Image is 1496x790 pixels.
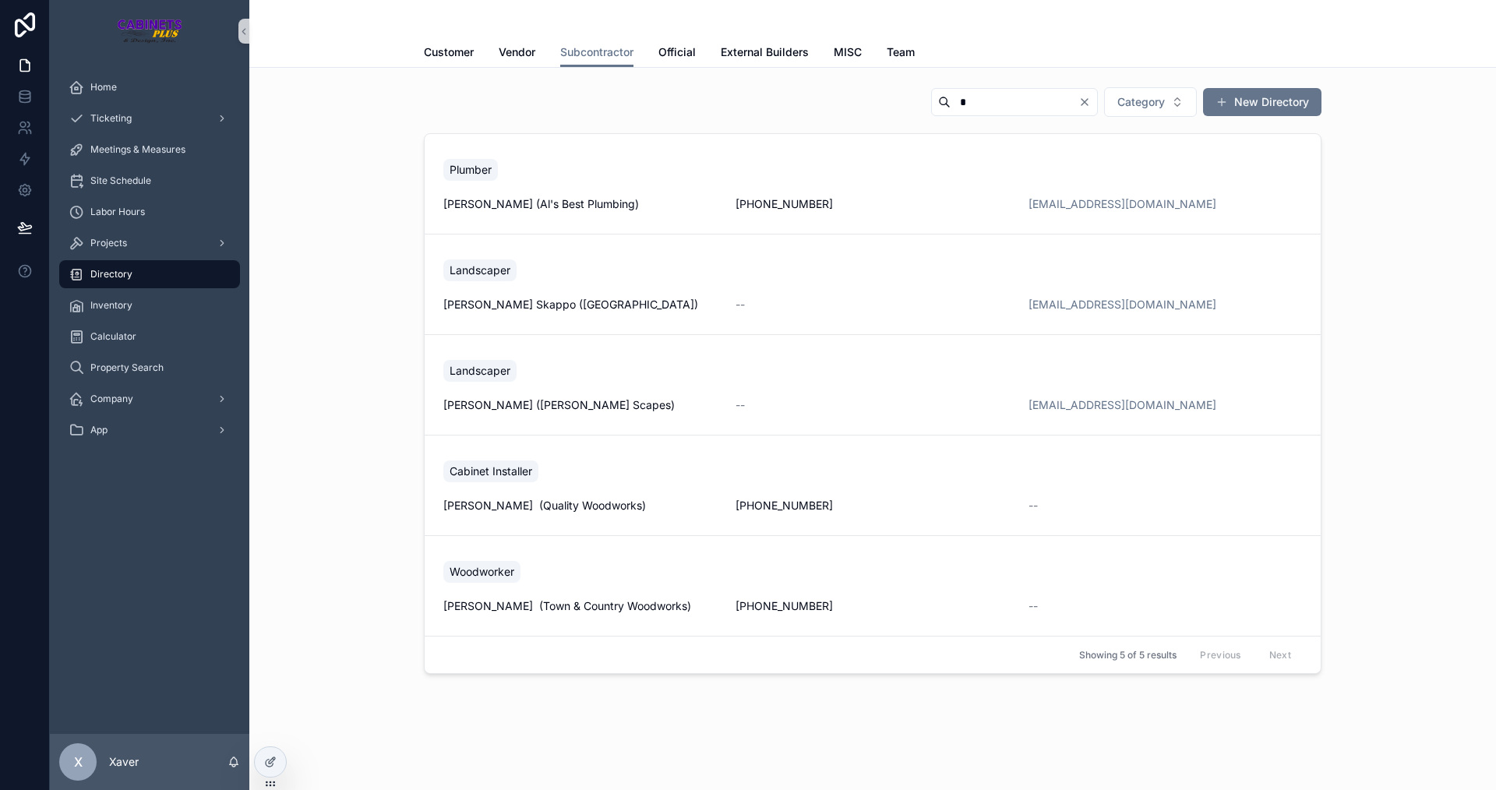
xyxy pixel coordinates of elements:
span: Official [658,44,696,60]
span: Company [90,393,133,405]
a: MISC [834,38,862,69]
a: Landscaper[PERSON_NAME] ([PERSON_NAME] Scapes)--[EMAIL_ADDRESS][DOMAIN_NAME] [425,334,1321,435]
span: [PERSON_NAME] (Quality Woodworks) [443,498,717,513]
a: Home [59,73,240,101]
span: Ticketing [90,112,132,125]
span: -- [1028,598,1038,614]
span: Landscaper [450,363,510,379]
a: Projects [59,229,240,257]
span: -- [736,297,745,312]
span: External Builders [721,44,809,60]
span: [PHONE_NUMBER] [736,498,1009,513]
span: Vendor [499,44,535,60]
a: Site Schedule [59,167,240,195]
button: Clear [1078,96,1097,108]
a: Property Search [59,354,240,382]
span: Woodworker [450,564,514,580]
span: Plumber [450,162,492,178]
a: External Builders [721,38,809,69]
a: [EMAIL_ADDRESS][DOMAIN_NAME] [1028,397,1216,413]
span: [PERSON_NAME] (Al's Best Plumbing) [443,196,717,212]
span: [PERSON_NAME] (Town & Country Woodworks) [443,598,717,614]
a: Inventory [59,291,240,319]
span: Customer [424,44,474,60]
span: Directory [90,268,132,280]
a: [EMAIL_ADDRESS][DOMAIN_NAME] [1028,196,1216,212]
a: Woodworker[PERSON_NAME] (Town & Country Woodworks)[PHONE_NUMBER]-- [425,535,1321,636]
a: Vendor [499,38,535,69]
a: Cabinet Installer[PERSON_NAME] (Quality Woodworks)[PHONE_NUMBER]-- [425,435,1321,535]
span: Site Schedule [90,175,151,187]
a: Labor Hours [59,198,240,226]
div: scrollable content [50,62,249,464]
span: [PERSON_NAME] ([PERSON_NAME] Scapes) [443,397,717,413]
a: Directory [59,260,240,288]
a: Team [887,38,915,69]
span: Landscaper [450,263,510,278]
span: Home [90,81,117,93]
a: Company [59,385,240,413]
a: Landscaper[PERSON_NAME] Skappo ([GEOGRAPHIC_DATA])--[EMAIL_ADDRESS][DOMAIN_NAME] [425,234,1321,334]
img: App logo [117,19,183,44]
span: [PHONE_NUMBER] [736,196,1009,212]
span: MISC [834,44,862,60]
span: Projects [90,237,127,249]
span: Cabinet Installer [450,464,532,479]
a: Meetings & Measures [59,136,240,164]
span: [PERSON_NAME] Skappo ([GEOGRAPHIC_DATA]) [443,297,717,312]
a: Ticketing [59,104,240,132]
a: Official [658,38,696,69]
a: Calculator [59,323,240,351]
span: X [74,753,83,771]
span: App [90,424,108,436]
span: Subcontractor [560,44,633,60]
span: Property Search [90,361,164,374]
span: Team [887,44,915,60]
a: Plumber[PERSON_NAME] (Al's Best Plumbing)[PHONE_NUMBER][EMAIL_ADDRESS][DOMAIN_NAME] [425,134,1321,234]
a: App [59,416,240,444]
a: [EMAIL_ADDRESS][DOMAIN_NAME] [1028,297,1216,312]
button: New Directory [1203,88,1321,116]
span: Inventory [90,299,132,312]
a: Customer [424,38,474,69]
span: -- [736,397,745,413]
span: Calculator [90,330,136,343]
p: Xaver [109,754,139,770]
a: Subcontractor [560,38,633,68]
span: -- [1028,498,1038,513]
button: Select Button [1104,87,1197,117]
span: Meetings & Measures [90,143,185,156]
span: [PHONE_NUMBER] [736,598,1009,614]
span: Labor Hours [90,206,145,218]
span: Showing 5 of 5 results [1079,649,1177,661]
span: Category [1117,94,1165,110]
